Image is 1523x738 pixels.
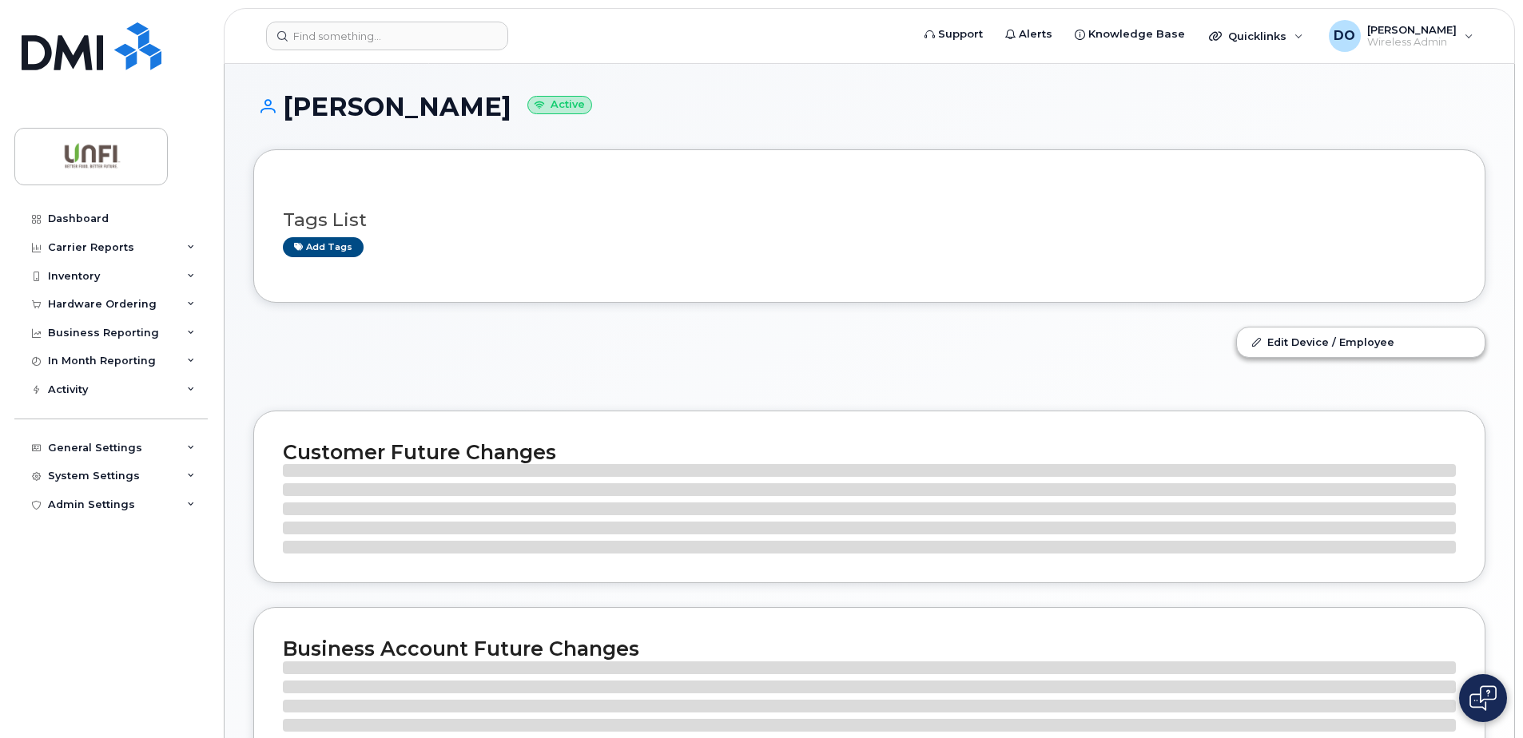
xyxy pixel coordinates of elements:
a: Add tags [283,237,364,257]
h2: Business Account Future Changes [283,637,1456,661]
h2: Customer Future Changes [283,440,1456,464]
small: Active [527,96,592,114]
a: Edit Device / Employee [1237,327,1485,356]
h1: [PERSON_NAME] [253,93,1485,121]
h3: Tags List [283,210,1456,230]
img: Open chat [1469,685,1497,711]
